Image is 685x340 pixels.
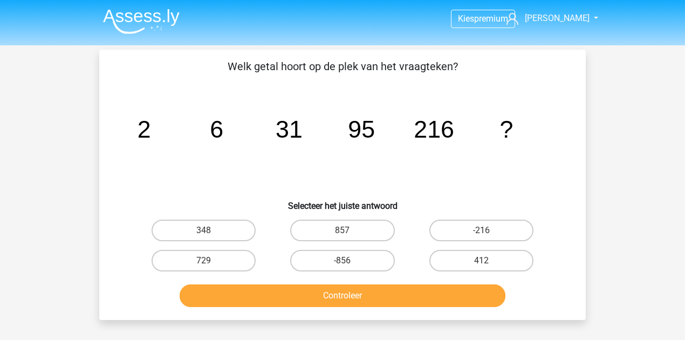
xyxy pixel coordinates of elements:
[499,115,513,142] tspan: ?
[474,13,508,24] span: premium
[180,284,506,307] button: Controleer
[210,115,223,142] tspan: 6
[152,220,256,241] label: 348
[117,192,568,211] h6: Selecteer het juiste antwoord
[502,12,591,25] a: [PERSON_NAME]
[414,115,454,142] tspan: 216
[152,250,256,271] label: 729
[103,9,180,34] img: Assessly
[290,220,394,241] label: 857
[348,115,375,142] tspan: 95
[429,250,533,271] label: 412
[117,58,568,74] p: Welk getal hoort op de plek van het vraagteken?
[290,250,394,271] label: -856
[451,11,515,26] a: Kiespremium
[458,13,474,24] span: Kies
[276,115,303,142] tspan: 31
[429,220,533,241] label: -216
[525,13,590,23] span: [PERSON_NAME]
[138,115,151,142] tspan: 2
